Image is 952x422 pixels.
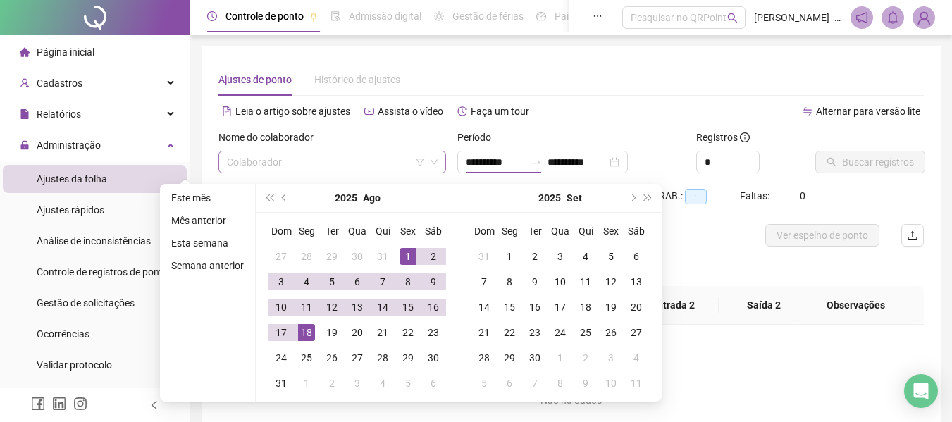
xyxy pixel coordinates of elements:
[364,106,374,116] span: youtube
[349,248,366,265] div: 30
[577,273,594,290] div: 11
[641,184,656,212] button: super-next-year
[374,324,391,341] div: 21
[628,273,645,290] div: 13
[395,269,421,294] td: 2025-08-08
[374,349,391,366] div: 28
[624,184,640,212] button: next-year
[522,345,548,371] td: 2025-09-30
[598,218,624,244] th: Sex
[273,324,290,341] div: 17
[573,218,598,244] th: Qui
[268,371,294,396] td: 2025-08-31
[395,244,421,269] td: 2025-08-01
[641,188,740,204] div: H. TRAB.:
[501,375,518,392] div: 6
[598,345,624,371] td: 2025-10-03
[166,235,249,252] li: Esta semana
[370,244,395,269] td: 2025-07-31
[374,248,391,265] div: 31
[273,299,290,316] div: 10
[501,299,518,316] div: 15
[268,244,294,269] td: 2025-07-27
[798,286,913,325] th: Observações
[349,273,366,290] div: 6
[501,248,518,265] div: 1
[803,106,812,116] span: swap
[37,139,101,151] span: Administração
[471,218,497,244] th: Dom
[855,11,868,24] span: notification
[548,218,573,244] th: Qua
[434,11,444,21] span: sun
[538,184,561,212] button: year panel
[218,130,323,145] label: Nome do colaborador
[754,10,842,25] span: [PERSON_NAME] - [PERSON_NAME]
[374,273,391,290] div: 7
[904,374,938,408] div: Open Intercom Messenger
[548,320,573,345] td: 2025-09-24
[294,294,319,320] td: 2025-08-11
[548,269,573,294] td: 2025-09-10
[421,320,446,345] td: 2025-08-23
[526,248,543,265] div: 2
[294,218,319,244] th: Seg
[37,173,107,185] span: Ajustes da folha
[593,11,602,21] span: ellipsis
[628,248,645,265] div: 6
[573,320,598,345] td: 2025-09-25
[425,273,442,290] div: 9
[370,294,395,320] td: 2025-08-14
[696,130,750,145] span: Registros
[298,248,315,265] div: 28
[395,345,421,371] td: 2025-08-29
[416,158,424,166] span: filter
[166,257,249,274] li: Semana anterior
[624,345,649,371] td: 2025-10-04
[273,349,290,366] div: 24
[31,397,45,411] span: facebook
[261,184,277,212] button: super-prev-year
[476,375,493,392] div: 5
[52,397,66,411] span: linkedin
[452,11,524,22] span: Gestão de férias
[345,218,370,244] th: Qua
[476,248,493,265] div: 31
[573,371,598,396] td: 2025-10-09
[149,400,159,410] span: left
[37,359,112,371] span: Validar protocolo
[349,324,366,341] div: 20
[577,248,594,265] div: 4
[501,349,518,366] div: 29
[471,320,497,345] td: 2025-09-21
[349,375,366,392] div: 3
[552,375,569,392] div: 8
[552,349,569,366] div: 1
[345,244,370,269] td: 2025-07-30
[319,320,345,345] td: 2025-08-19
[400,299,416,316] div: 15
[345,371,370,396] td: 2025-09-03
[166,190,249,206] li: Este mês
[526,273,543,290] div: 9
[425,248,442,265] div: 2
[548,371,573,396] td: 2025-10-08
[37,204,104,216] span: Ajustes rápidos
[624,244,649,269] td: 2025-09-06
[598,269,624,294] td: 2025-09-12
[395,371,421,396] td: 2025-09-05
[727,13,738,23] span: search
[913,7,934,28] img: 91239
[526,349,543,366] div: 30
[471,269,497,294] td: 2025-09-07
[548,244,573,269] td: 2025-09-03
[37,108,81,120] span: Relatórios
[598,371,624,396] td: 2025-10-10
[567,184,582,212] button: month panel
[497,294,522,320] td: 2025-09-15
[577,324,594,341] div: 25
[166,212,249,229] li: Mês anterior
[20,140,30,150] span: lock
[363,184,381,212] button: month panel
[345,345,370,371] td: 2025-08-27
